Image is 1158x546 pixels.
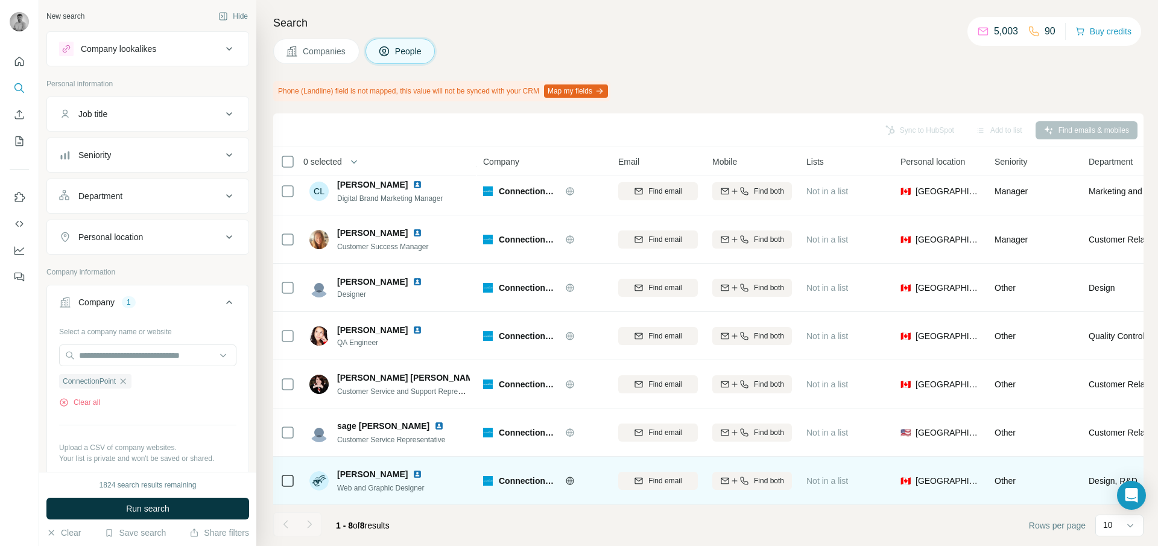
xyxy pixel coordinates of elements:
span: Find email [648,475,682,486]
span: Other [995,428,1016,437]
div: CL [309,182,329,201]
span: Not in a list [806,283,848,293]
span: Design [1089,282,1115,294]
span: Not in a list [806,331,848,341]
img: Logo of ConnectionPoint [483,379,493,389]
span: Not in a list [806,379,848,389]
div: Company lookalikes [81,43,156,55]
button: Map my fields [544,84,608,98]
span: 1 - 8 [336,521,353,530]
span: Manager [995,235,1028,244]
span: Find both [754,186,784,197]
p: Upload a CSV of company websites. [59,442,236,453]
p: 90 [1045,24,1055,39]
span: Find both [754,234,784,245]
span: Email [618,156,639,168]
span: 8 [360,521,365,530]
button: Find both [712,424,792,442]
div: 1824 search results remaining [100,480,197,490]
h4: Search [273,14,1144,31]
span: sage [PERSON_NAME] [337,420,429,432]
span: ConnectionPoint [499,378,559,390]
img: Avatar [309,423,329,442]
div: Select a company name or website [59,322,236,337]
span: ConnectionPoint [63,376,116,387]
span: Find both [754,331,784,341]
button: Find both [712,375,792,393]
img: Logo of ConnectionPoint [483,428,493,437]
span: Customer Service Representative [337,436,445,444]
span: Find email [648,282,682,293]
span: Customer Success Manager [337,243,428,251]
p: 5,003 [994,24,1018,39]
button: Find email [618,279,698,297]
span: 🇨🇦 [900,185,911,197]
span: Find both [754,282,784,293]
div: Job title [78,108,107,120]
img: Avatar [309,326,329,346]
img: Logo of ConnectionPoint [483,283,493,293]
span: [GEOGRAPHIC_DATA] [916,378,980,390]
span: Find both [754,379,784,390]
span: 🇨🇦 [900,475,911,487]
span: Find email [648,186,682,197]
img: LinkedIn logo [413,469,422,479]
span: Find email [648,234,682,245]
div: Personal location [78,231,143,243]
img: Avatar [309,471,329,490]
button: Quick start [10,51,29,72]
button: Search [10,77,29,99]
img: Logo of ConnectionPoint [483,476,493,486]
span: 🇨🇦 [900,378,911,390]
span: Other [995,379,1016,389]
button: Find both [712,279,792,297]
span: 🇨🇦 [900,233,911,246]
span: [GEOGRAPHIC_DATA] [916,427,980,439]
button: Find email [618,182,698,200]
button: My lists [10,130,29,152]
span: Manager [995,186,1028,196]
span: 🇨🇦 [900,282,911,294]
span: Find email [648,427,682,438]
span: ConnectionPoint [499,282,559,294]
span: ConnectionPoint [499,185,559,197]
span: QA Engineer [337,337,437,348]
button: Hide [210,7,256,25]
button: Find email [618,472,698,490]
div: Open Intercom Messenger [1117,481,1146,510]
span: Design, R&D [1089,475,1137,487]
span: [PERSON_NAME] [PERSON_NAME] [337,372,481,384]
img: Avatar [10,12,29,31]
button: Find email [618,327,698,345]
span: Run search [126,503,169,515]
button: Find both [712,230,792,249]
span: Not in a list [806,186,848,196]
span: Find email [648,331,682,341]
button: Use Surfe on LinkedIn [10,186,29,208]
button: Find both [712,182,792,200]
span: [GEOGRAPHIC_DATA] [916,475,980,487]
div: Company [78,296,115,308]
span: Other [995,476,1016,486]
button: Clear all [59,397,100,408]
button: Feedback [10,266,29,288]
span: [PERSON_NAME] [337,179,408,191]
span: Quality Control [1089,330,1145,342]
span: Companies [303,45,347,57]
span: Not in a list [806,235,848,244]
span: 0 selected [303,156,342,168]
span: [GEOGRAPHIC_DATA] [916,330,980,342]
span: [GEOGRAPHIC_DATA] [916,185,980,197]
span: ConnectionPoint [499,475,559,487]
span: [PERSON_NAME] [337,227,408,239]
img: LinkedIn logo [413,180,422,189]
button: Seniority [47,141,248,170]
button: Job title [47,100,248,129]
span: Not in a list [806,428,848,437]
img: LinkedIn logo [413,228,422,238]
button: Find email [618,230,698,249]
span: ConnectionPoint [499,330,559,342]
span: Other [995,331,1016,341]
button: Department [47,182,248,211]
img: Avatar [309,230,329,249]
